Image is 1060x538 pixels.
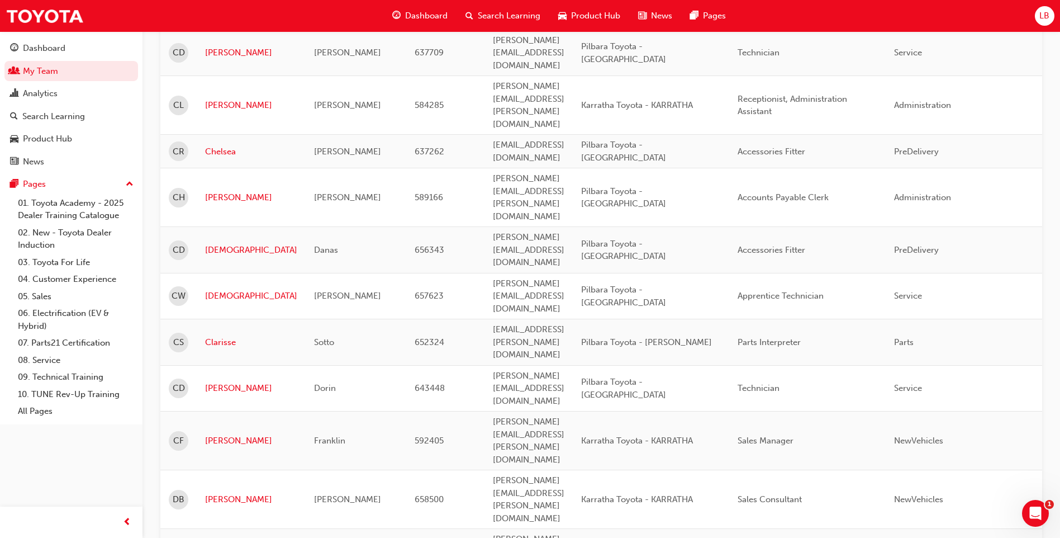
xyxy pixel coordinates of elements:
span: CD [173,46,185,59]
span: 589166 [415,192,443,202]
span: pages-icon [690,9,698,23]
span: Accessories Fitter [738,245,805,255]
span: up-icon [126,177,134,192]
span: Franklin [314,436,345,446]
span: car-icon [10,134,18,144]
span: Danas [314,245,338,255]
span: [PERSON_NAME] [314,147,381,157]
span: CS [173,336,184,349]
span: [PERSON_NAME] [314,100,381,110]
span: [PERSON_NAME][EMAIL_ADDRESS][DOMAIN_NAME] [493,35,564,70]
a: Analytics [4,83,138,104]
div: Dashboard [23,42,65,55]
span: guage-icon [10,44,18,54]
span: Service [894,291,922,301]
span: CD [173,244,185,257]
a: 10. TUNE Rev-Up Training [13,386,138,403]
span: [EMAIL_ADDRESS][PERSON_NAME][DOMAIN_NAME] [493,324,564,360]
a: 03. Toyota For Life [13,254,138,271]
span: search-icon [465,9,473,23]
span: [PERSON_NAME] [314,192,381,202]
span: car-icon [558,9,567,23]
span: PreDelivery [894,245,939,255]
span: [PERSON_NAME][EMAIL_ADDRESS][PERSON_NAME][DOMAIN_NAME] [493,173,564,221]
span: [PERSON_NAME][EMAIL_ADDRESS][PERSON_NAME][DOMAIN_NAME] [493,81,564,129]
span: Sales Manager [738,436,793,446]
a: pages-iconPages [681,4,735,27]
span: 1 [1045,500,1054,509]
span: Pilbara Toyota - [GEOGRAPHIC_DATA] [581,377,666,400]
a: News [4,152,138,172]
span: Dashboard [405,10,448,22]
span: Service [894,48,922,58]
span: News [651,10,672,22]
span: CL [173,99,184,112]
span: Apprentice Technician [738,291,824,301]
span: CW [172,290,186,303]
span: Karratha Toyota - KARRATHA [581,100,693,110]
a: Dashboard [4,38,138,59]
a: 01. Toyota Academy - 2025 Dealer Training Catalogue [13,195,138,224]
span: 592405 [415,436,444,446]
span: search-icon [10,112,18,122]
span: Service [894,383,922,393]
a: [DEMOGRAPHIC_DATA] [205,244,297,257]
span: 657623 [415,291,444,301]
a: news-iconNews [629,4,681,27]
a: [PERSON_NAME] [205,435,297,447]
span: [PERSON_NAME][EMAIL_ADDRESS][PERSON_NAME][DOMAIN_NAME] [493,417,564,465]
span: prev-icon [123,516,131,530]
span: NewVehicles [894,436,943,446]
div: Product Hub [23,133,72,145]
img: Trak [6,3,84,29]
span: chart-icon [10,89,18,99]
a: car-iconProduct Hub [549,4,629,27]
span: Receptionist, Administration Assistant [738,94,847,117]
span: Pilbara Toyota - [GEOGRAPHIC_DATA] [581,239,666,262]
a: 08. Service [13,352,138,369]
span: PreDelivery [894,147,939,157]
span: [PERSON_NAME] [314,494,381,504]
span: [PERSON_NAME] [314,291,381,301]
button: Pages [4,174,138,195]
span: Administration [894,100,951,110]
span: [PERSON_NAME][EMAIL_ADDRESS][DOMAIN_NAME] [493,232,564,267]
span: [PERSON_NAME][EMAIL_ADDRESS][DOMAIN_NAME] [493,371,564,406]
span: [PERSON_NAME][EMAIL_ADDRESS][PERSON_NAME][DOMAIN_NAME] [493,475,564,523]
a: [PERSON_NAME] [205,46,297,59]
button: DashboardMy TeamAnalyticsSearch LearningProduct HubNews [4,36,138,174]
span: Pages [703,10,726,22]
a: guage-iconDashboard [383,4,457,27]
span: news-icon [638,9,647,23]
span: DB [173,493,184,506]
span: CF [173,435,184,447]
span: Administration [894,192,951,202]
span: news-icon [10,157,18,167]
span: Sotto [314,337,334,347]
span: Technician [738,383,779,393]
div: News [23,155,44,168]
span: Dorin [314,383,336,393]
span: Accessories Fitter [738,147,805,157]
span: Product Hub [571,10,620,22]
span: Technician [738,48,779,58]
span: guage-icon [392,9,401,23]
a: Clarisse [205,336,297,349]
span: 637709 [415,48,444,58]
span: 637262 [415,147,444,157]
span: Karratha Toyota - KARRATHA [581,494,693,504]
span: Pilbara Toyota - [GEOGRAPHIC_DATA] [581,285,666,308]
a: search-iconSearch Learning [457,4,549,27]
span: 652324 [415,337,444,347]
a: 04. Customer Experience [13,271,138,288]
span: Accounts Payable Clerk [738,192,829,202]
a: Chelsea [205,145,297,158]
span: 643448 [415,383,445,393]
span: LB [1039,10,1049,22]
a: [PERSON_NAME] [205,99,297,112]
span: CD [173,382,185,395]
span: 658500 [415,494,444,504]
a: All Pages [13,403,138,420]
